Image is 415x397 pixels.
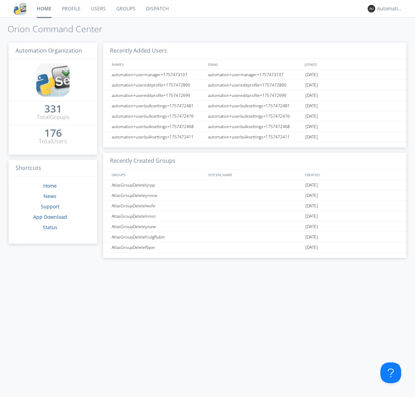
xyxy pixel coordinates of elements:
[43,224,57,231] a: Status
[9,160,97,177] h3: Shortcuts
[44,105,62,113] a: 331
[16,47,82,54] span: Automation Organization
[33,214,67,220] a: App Download
[206,101,304,111] div: automation+userbulksettings+1757472481
[103,121,406,132] a: automation+userbulksettings+1757472468automation+userbulksettings+1757472468[DATE]
[305,190,318,201] span: [DATE]
[305,90,318,101] span: [DATE]
[110,201,206,211] div: AtlasGroupDeletelwsfe
[206,80,304,90] div: automation+usereditprofile+1757472890
[110,121,206,132] div: automation+userbulksettings+1757472468
[44,129,62,136] div: 176
[305,180,318,190] span: [DATE]
[110,180,206,190] div: AtlasGroupDeletelyrpp
[103,180,406,190] a: AtlasGroupDeletelyrpp[DATE]
[103,153,406,170] h3: Recently Created Groups
[37,113,70,121] div: Total Groups
[43,182,57,189] a: Home
[206,170,303,180] div: SYSTEM_NAME
[110,232,206,242] div: AtlasGroupDeletefculgRubin
[103,43,406,60] h3: Recently Added Users
[303,170,400,180] div: CREATED
[36,63,70,97] img: cddb5a64eb264b2086981ab96f4c1ba7
[303,59,400,69] div: JOINED
[103,132,406,142] a: automation+userbulksettings+1757472411automation+userbulksettings+1757472411[DATE]
[44,193,56,199] a: News
[103,80,406,90] a: automation+usereditprofile+1757472890automation+usereditprofile+1757472890[DATE]
[305,222,318,232] span: [DATE]
[110,90,206,100] div: automation+usereditprofile+1757472699
[103,70,406,80] a: automation+usermanager+1757473107automation+usermanager+1757473107[DATE]
[206,132,304,142] div: automation+userbulksettings+1757472411
[44,129,62,137] a: 176
[110,70,206,80] div: automation+usermanager+1757473107
[39,137,67,145] div: Total Users
[380,362,401,383] iframe: Toggle Customer Support
[110,80,206,90] div: automation+usereditprofile+1757472890
[206,90,304,100] div: automation+usereditprofile+1757472699
[110,211,206,221] div: AtlasGroupDeletelnnsn
[103,222,406,232] a: AtlasGroupDeleteyiozw[DATE]
[103,101,406,111] a: automation+userbulksettings+1757472481automation+userbulksettings+1757472481[DATE]
[110,59,205,69] div: NAMES
[305,132,318,142] span: [DATE]
[368,5,375,12] img: 373638.png
[110,242,206,252] div: AtlasGroupDeletefbpxr
[305,121,318,132] span: [DATE]
[14,2,26,15] img: cddb5a64eb264b2086981ab96f4c1ba7
[110,101,206,111] div: automation+userbulksettings+1757472481
[305,101,318,111] span: [DATE]
[103,242,406,253] a: AtlasGroupDeletefbpxr[DATE]
[305,111,318,121] span: [DATE]
[305,242,318,253] span: [DATE]
[206,111,304,121] div: automation+userbulksettings+1757472476
[103,190,406,201] a: AtlasGroupDeleteynncw[DATE]
[206,121,304,132] div: automation+userbulksettings+1757472468
[305,232,318,242] span: [DATE]
[44,105,62,112] div: 331
[206,70,304,80] div: automation+usermanager+1757473107
[103,111,406,121] a: automation+userbulksettings+1757472476automation+userbulksettings+1757472476[DATE]
[110,111,206,121] div: automation+userbulksettings+1757472476
[110,222,206,232] div: AtlasGroupDeleteyiozw
[110,170,205,180] div: GROUPS
[103,232,406,242] a: AtlasGroupDeletefculgRubin[DATE]
[110,190,206,200] div: AtlasGroupDeleteynncw
[103,201,406,211] a: AtlasGroupDeletelwsfe[DATE]
[103,211,406,222] a: AtlasGroupDeletelnnsn[DATE]
[305,201,318,211] span: [DATE]
[305,70,318,80] span: [DATE]
[377,5,403,12] div: Automation+atlas0028
[305,211,318,222] span: [DATE]
[305,80,318,90] span: [DATE]
[110,132,206,142] div: automation+userbulksettings+1757472411
[206,59,303,69] div: EMAIL
[103,90,406,101] a: automation+usereditprofile+1757472699automation+usereditprofile+1757472699[DATE]
[41,203,59,210] a: Support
